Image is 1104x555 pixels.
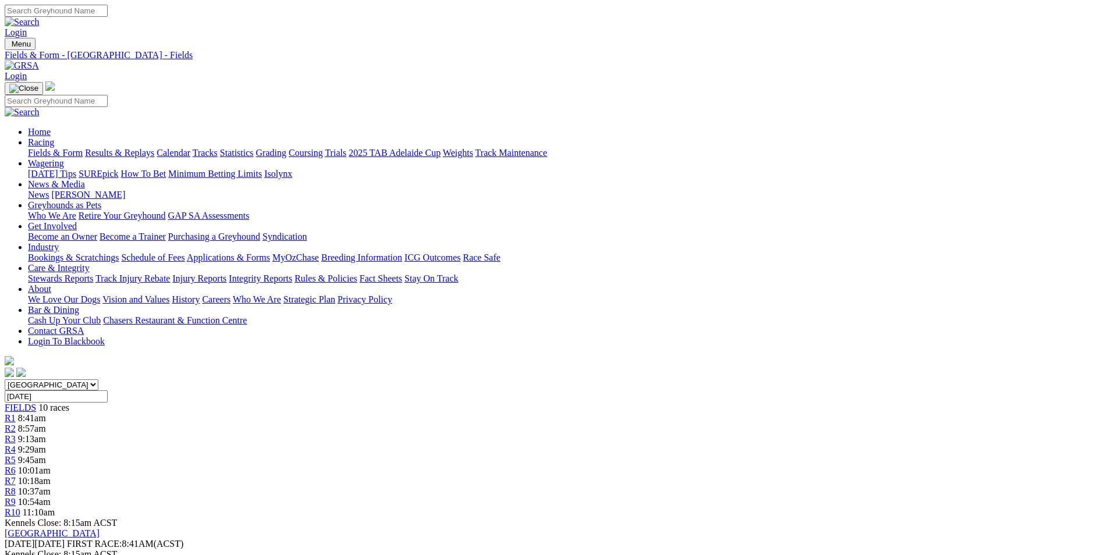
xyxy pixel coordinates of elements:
[404,273,458,283] a: Stay On Track
[28,211,1099,221] div: Greyhounds as Pets
[443,148,473,158] a: Weights
[67,539,183,549] span: 8:41AM(ACST)
[5,434,16,444] span: R3
[121,252,184,262] a: Schedule of Fees
[193,148,218,158] a: Tracks
[45,81,55,91] img: logo-grsa-white.png
[5,424,16,433] span: R2
[168,211,250,220] a: GAP SA Assessments
[289,148,323,158] a: Coursing
[18,413,46,423] span: 8:41am
[5,539,35,549] span: [DATE]
[187,252,270,262] a: Applications & Forms
[5,356,14,365] img: logo-grsa-white.png
[5,27,27,37] a: Login
[28,137,54,147] a: Racing
[28,252,119,262] a: Bookings & Scratchings
[5,444,16,454] a: R4
[168,169,262,179] a: Minimum Betting Limits
[262,232,307,241] a: Syndication
[5,476,16,486] a: R7
[28,305,79,315] a: Bar & Dining
[28,336,105,346] a: Login To Blackbook
[18,424,46,433] span: 8:57am
[28,179,85,189] a: News & Media
[5,38,36,50] button: Toggle navigation
[18,497,51,507] span: 10:54am
[95,273,170,283] a: Track Injury Rebate
[5,107,40,118] img: Search
[5,71,27,81] a: Login
[103,315,247,325] a: Chasers Restaurant & Function Centre
[18,444,46,454] span: 9:29am
[28,294,1099,305] div: About
[475,148,547,158] a: Track Maintenance
[172,294,200,304] a: History
[463,252,500,262] a: Race Safe
[264,169,292,179] a: Isolynx
[121,169,166,179] a: How To Bet
[5,507,20,517] a: R10
[79,169,118,179] a: SUREpick
[28,190,1099,200] div: News & Media
[404,252,460,262] a: ICG Outcomes
[5,486,16,496] a: R8
[202,294,230,304] a: Careers
[28,211,76,220] a: Who We Are
[283,294,335,304] a: Strategic Plan
[256,148,286,158] a: Grading
[51,190,125,200] a: [PERSON_NAME]
[18,486,51,496] span: 10:37am
[28,127,51,137] a: Home
[233,294,281,304] a: Who We Are
[28,158,64,168] a: Wagering
[28,232,1099,242] div: Get Involved
[67,539,122,549] span: FIRST RACE:
[5,82,43,95] button: Toggle navigation
[5,95,108,107] input: Search
[5,518,117,528] span: Kennels Close: 8:15am ACST
[16,368,26,377] img: twitter.svg
[5,455,16,465] a: R5
[18,465,51,475] span: 10:01am
[18,476,51,486] span: 10:18am
[28,252,1099,263] div: Industry
[28,263,90,273] a: Care & Integrity
[28,315,101,325] a: Cash Up Your Club
[5,465,16,475] a: R6
[229,273,292,283] a: Integrity Reports
[5,5,108,17] input: Search
[28,169,76,179] a: [DATE] Tips
[28,221,77,231] a: Get Involved
[28,294,100,304] a: We Love Our Dogs
[5,390,108,403] input: Select date
[5,50,1099,61] a: Fields & Form - [GEOGRAPHIC_DATA] - Fields
[28,148,1099,158] div: Racing
[220,148,254,158] a: Statistics
[28,284,51,294] a: About
[5,413,16,423] span: R1
[325,148,346,158] a: Trials
[5,403,36,412] a: FIELDS
[157,148,190,158] a: Calendar
[168,232,260,241] a: Purchasing a Greyhound
[23,507,55,517] span: 11:10am
[28,190,49,200] a: News
[5,528,100,538] a: [GEOGRAPHIC_DATA]
[321,252,402,262] a: Breeding Information
[12,40,31,48] span: Menu
[18,434,46,444] span: 9:13am
[349,148,441,158] a: 2025 TAB Adelaide Cup
[5,368,14,377] img: facebook.svg
[102,294,169,304] a: Vision and Values
[5,497,16,507] a: R9
[294,273,357,283] a: Rules & Policies
[5,61,39,71] img: GRSA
